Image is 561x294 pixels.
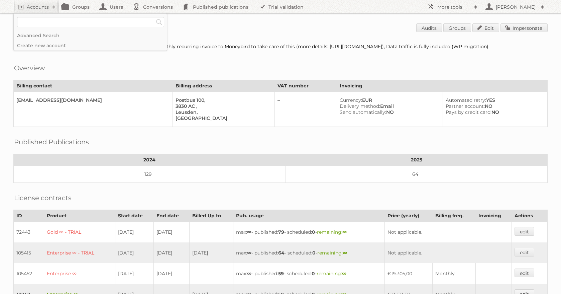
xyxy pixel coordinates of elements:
th: Invoicing [337,80,547,92]
td: [DATE] [189,242,233,263]
strong: 79 [278,229,284,235]
td: €19.305,00 [385,263,432,284]
a: Impersonate [500,23,548,32]
span: Send automatically: [340,109,386,115]
h1: Account 64007: Intergamma B.V. (NL) [13,23,548,33]
div: NO [340,109,437,115]
th: Product [44,210,115,222]
div: NO [446,103,542,109]
a: Audits [416,23,442,32]
div: EUR [340,97,437,103]
a: Create new account [14,41,167,51]
a: Groups [443,23,471,32]
td: max: - published: - scheduled: - [233,222,385,243]
a: edit [515,269,534,277]
strong: ∞ [247,250,251,256]
div: YES [446,97,542,103]
td: 105415 [14,242,44,263]
th: 2024 [14,154,286,166]
td: [DATE] [115,263,154,284]
span: remaining: [317,271,346,277]
td: max: - published: - scheduled: - [233,242,385,263]
div: Leusden, [176,109,269,115]
td: 64 [286,166,547,183]
input: Search [154,17,164,27]
th: Invoicing [476,210,512,222]
td: [DATE] [154,263,190,284]
span: remaining: [317,229,347,235]
div: 3830 AC , [176,103,269,109]
th: Billing freq. [432,210,476,222]
td: Not applicable. [385,242,512,263]
th: Pub. usage [233,210,385,222]
strong: ∞ [342,271,346,277]
strong: 0 [312,229,315,235]
td: Not applicable. [385,222,512,243]
div: [GEOGRAPHIC_DATA] [176,115,269,121]
span: Delivery method: [340,103,380,109]
div: [Contract 111242] Auto-billing is disabled because we added a monthly recurring invoice to Moneyb... [13,44,548,50]
span: Pays by credit card: [446,109,491,115]
strong: 0 [312,250,316,256]
strong: ∞ [247,229,251,235]
th: 2025 [286,154,547,166]
th: Billing contact [14,80,173,92]
td: – [274,92,337,127]
th: Start date [115,210,154,222]
span: remaining: [317,250,347,256]
span: Automated retry: [446,97,486,103]
th: Price (yearly) [385,210,432,222]
h2: [PERSON_NAME] [494,4,538,10]
th: Billed Up to [189,210,233,222]
div: Postbus 100, [176,97,269,103]
td: [DATE] [154,242,190,263]
a: edit [515,227,534,236]
strong: ∞ [342,229,347,235]
td: Monthly [432,263,476,284]
strong: ∞ [343,250,347,256]
span: Partner account: [446,103,485,109]
td: 129 [14,166,286,183]
td: [DATE] [115,222,154,243]
td: Gold ∞ - TRIAL [44,222,115,243]
strong: 0 [312,271,315,277]
td: 105452 [14,263,44,284]
th: End date [154,210,190,222]
td: [DATE] [115,242,154,263]
strong: 59 [278,271,284,277]
h2: Overview [14,63,45,73]
td: Enterprise ∞ - TRIAL [44,242,115,263]
h2: Published Publications [14,137,89,147]
td: Enterprise ∞ [44,263,115,284]
th: Billing address [173,80,274,92]
td: max: - published: - scheduled: - [233,263,385,284]
th: VAT number [274,80,337,92]
div: NO [446,109,542,115]
th: ID [14,210,44,222]
div: Email [340,103,437,109]
th: Actions [512,210,548,222]
div: [EMAIL_ADDRESS][DOMAIN_NAME] [16,97,167,103]
h2: Accounts [27,4,49,10]
h2: License contracts [14,193,72,203]
h2: More tools [437,4,471,10]
a: edit [515,248,534,256]
strong: 64 [278,250,285,256]
td: [DATE] [154,222,190,243]
a: Advanced Search [14,30,167,41]
a: Edit [472,23,499,32]
td: 72443 [14,222,44,243]
span: Currency: [340,97,362,103]
strong: ∞ [247,271,251,277]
